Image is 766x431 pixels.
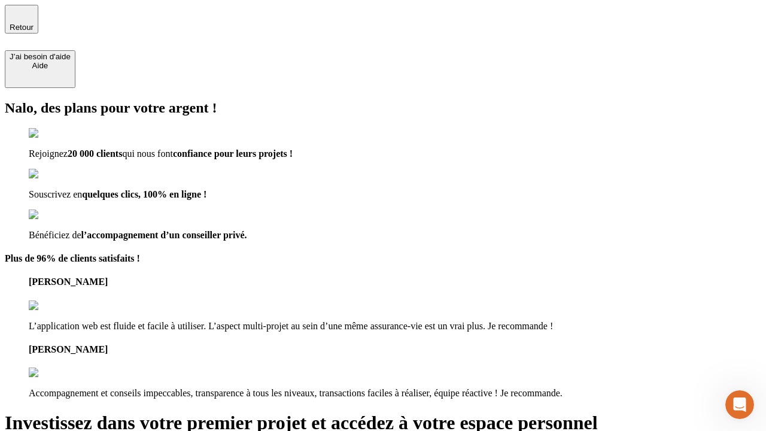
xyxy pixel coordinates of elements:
img: reviews stars [29,301,88,311]
p: L’application web est fluide et facile à utiliser. L’aspect multi-projet au sein d’une même assur... [29,321,761,332]
img: checkmark [29,169,80,180]
iframe: Intercom live chat [725,390,754,419]
span: Bénéficiez de [29,230,81,240]
div: Aide [10,61,71,70]
img: checkmark [29,128,80,139]
span: Rejoignez [29,148,68,159]
span: qui nous font [122,148,172,159]
img: checkmark [29,210,80,220]
h4: [PERSON_NAME] [29,344,761,355]
h4: [PERSON_NAME] [29,277,761,287]
p: Accompagnement et conseils impeccables, transparence à tous les niveaux, transactions faciles à r... [29,388,761,399]
h4: Plus de 96% de clients satisfaits ! [5,253,761,264]
button: Retour [5,5,38,34]
span: l’accompagnement d’un conseiller privé. [81,230,247,240]
span: Retour [10,23,34,32]
div: J’ai besoin d'aide [10,52,71,61]
span: Souscrivez en [29,189,82,199]
h2: Nalo, des plans pour votre argent ! [5,100,761,116]
span: quelques clics, 100% en ligne ! [82,189,206,199]
span: 20 000 clients [68,148,123,159]
button: J’ai besoin d'aideAide [5,50,75,88]
span: confiance pour leurs projets ! [173,148,293,159]
img: reviews stars [29,368,88,378]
